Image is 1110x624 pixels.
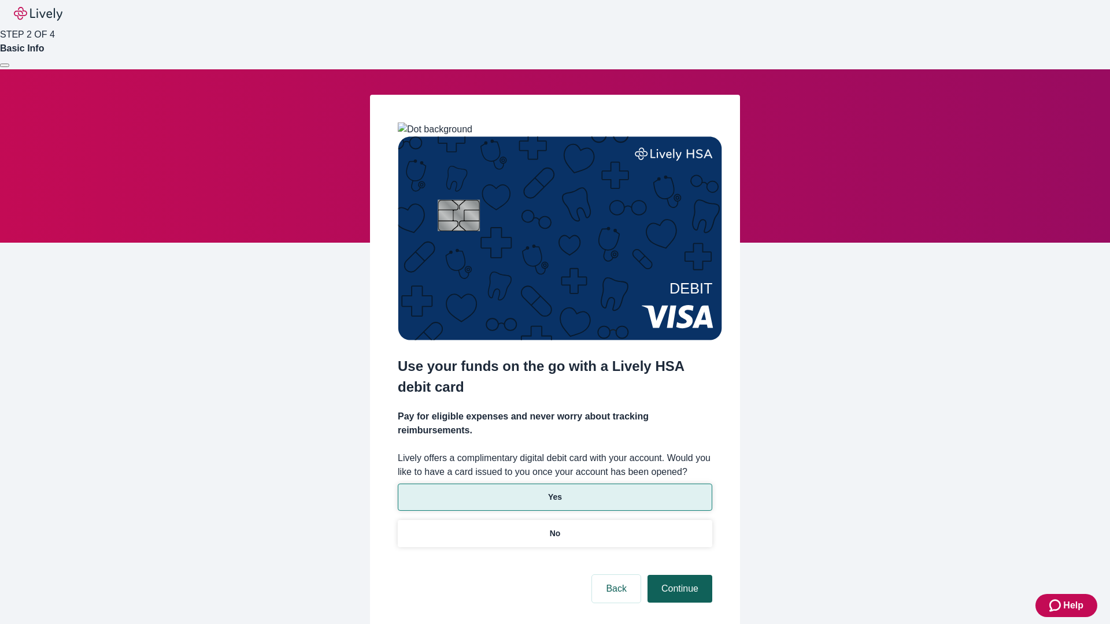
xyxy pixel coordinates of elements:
[647,575,712,603] button: Continue
[398,451,712,479] label: Lively offers a complimentary digital debit card with your account. Would you like to have a card...
[398,520,712,547] button: No
[398,484,712,511] button: Yes
[14,7,62,21] img: Lively
[548,491,562,503] p: Yes
[398,136,722,340] img: Debit card
[398,356,712,398] h2: Use your funds on the go with a Lively HSA debit card
[1035,594,1097,617] button: Zendesk support iconHelp
[1049,599,1063,612] svg: Zendesk support icon
[398,410,712,437] h4: Pay for eligible expenses and never worry about tracking reimbursements.
[398,122,472,136] img: Dot background
[592,575,641,603] button: Back
[1063,599,1083,612] span: Help
[550,528,561,540] p: No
